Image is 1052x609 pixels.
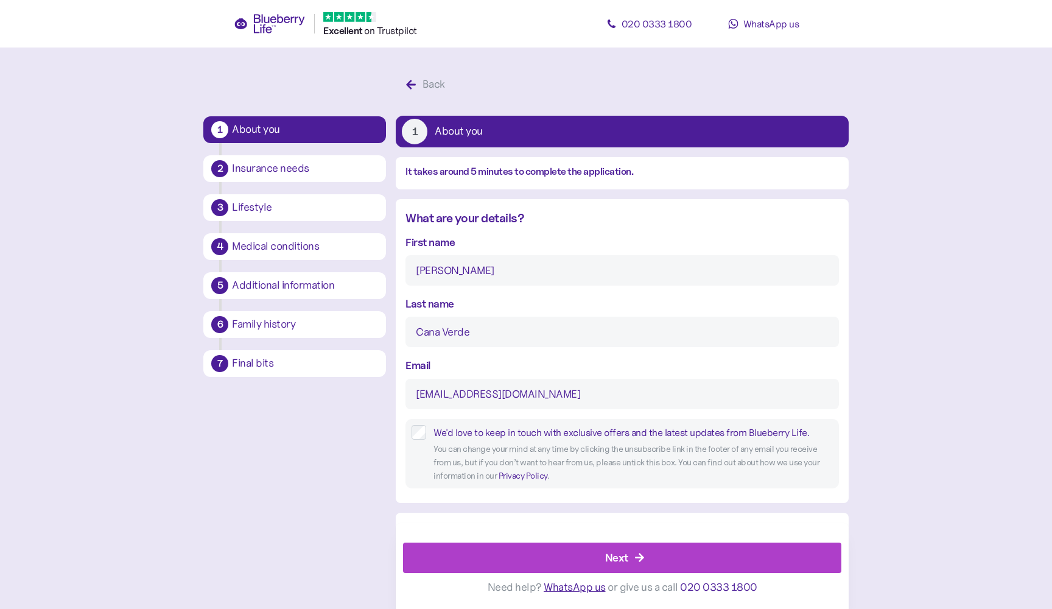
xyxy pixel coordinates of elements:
div: You can change your mind at any time by clicking the unsubscribe link in the footer of any email ... [433,443,832,482]
button: Next [403,543,841,573]
div: 4 [211,238,228,255]
a: WhatsApp us [709,12,818,36]
div: Lifestyle [232,202,378,213]
div: 1 [402,119,427,144]
div: Final bits [232,358,378,369]
div: 2 [211,160,228,177]
label: Last name [405,295,454,312]
div: Family history [232,319,378,330]
div: About you [232,124,378,135]
div: Need help? or give us a call [403,573,841,602]
span: WhatsApp us [544,580,606,594]
span: 020 0333 1800 [622,18,692,30]
input: name@example.com [405,379,838,409]
button: 5Additional information [203,272,386,299]
button: 7Final bits [203,350,386,377]
div: Back [423,76,445,93]
button: 2Insurance needs [203,155,386,182]
div: Next [605,549,628,566]
a: 020 0333 1800 [594,12,704,36]
span: on Trustpilot [364,24,417,37]
div: 5 [211,277,228,294]
span: 020 0333 1800 [680,580,757,594]
div: 3 [211,199,228,216]
div: Additional information [232,280,378,291]
label: First name [405,234,455,250]
div: What are your details? [405,209,838,228]
div: We'd love to keep in touch with exclusive offers and the latest updates from Blueberry Life. [433,425,832,440]
button: Back [396,72,458,97]
button: 4Medical conditions [203,233,386,260]
div: It takes around 5 minutes to complete the application. [405,164,838,180]
div: 6 [211,316,228,333]
label: Email [405,357,431,373]
button: 1About you [396,116,848,147]
button: 3Lifestyle [203,194,386,221]
span: WhatsApp us [743,18,799,30]
button: 6Family history [203,311,386,338]
div: Medical conditions [232,241,378,252]
div: About you [435,126,483,137]
button: 1About you [203,116,386,143]
div: 1 [211,121,228,138]
div: 7 [211,355,228,372]
div: Insurance needs [232,163,378,174]
a: Privacy Policy [499,470,547,481]
span: Excellent ️ [323,25,364,37]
